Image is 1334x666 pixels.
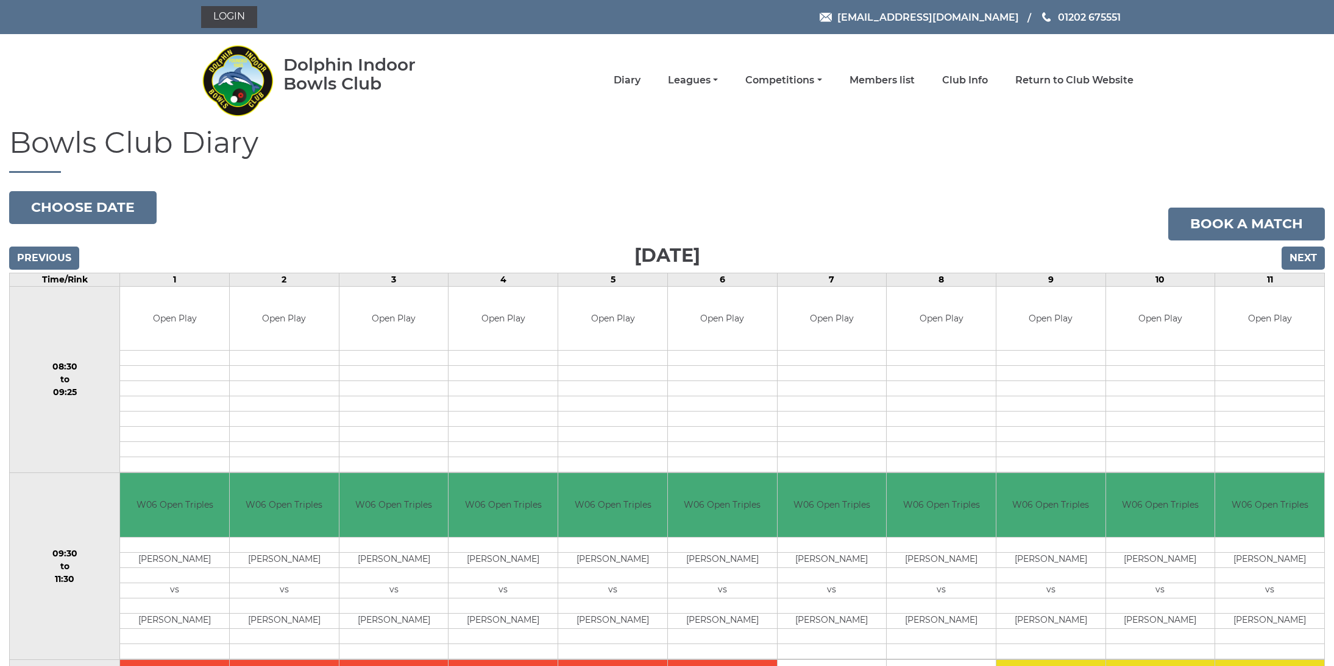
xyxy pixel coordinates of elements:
[1282,247,1325,270] input: Next
[1040,10,1121,25] a: Phone us 01202 675551
[996,473,1105,537] td: W06 Open Triples
[201,38,274,123] img: Dolphin Indoor Bowls Club
[668,287,777,351] td: Open Play
[230,287,339,351] td: Open Play
[1106,613,1215,628] td: [PERSON_NAME]
[1215,583,1324,598] td: vs
[1106,287,1215,351] td: Open Play
[778,613,887,628] td: [PERSON_NAME]
[850,74,915,87] a: Members list
[449,473,558,537] td: W06 Open Triples
[558,473,667,537] td: W06 Open Triples
[201,6,257,28] a: Login
[1042,12,1051,22] img: Phone us
[996,273,1105,286] td: 9
[996,287,1105,351] td: Open Play
[120,613,229,628] td: [PERSON_NAME]
[9,127,1325,173] h1: Bowls Club Diary
[1215,473,1324,537] td: W06 Open Triples
[558,552,667,567] td: [PERSON_NAME]
[120,552,229,567] td: [PERSON_NAME]
[1058,11,1121,23] span: 01202 675551
[887,473,996,537] td: W06 Open Triples
[1106,552,1215,567] td: [PERSON_NAME]
[283,55,455,93] div: Dolphin Indoor Bowls Club
[558,287,667,351] td: Open Play
[230,273,339,286] td: 2
[668,552,777,567] td: [PERSON_NAME]
[120,583,229,598] td: vs
[1168,208,1325,240] a: Book a match
[1106,473,1215,537] td: W06 Open Triples
[1215,613,1324,628] td: [PERSON_NAME]
[120,273,230,286] td: 1
[778,473,887,537] td: W06 Open Triples
[120,473,229,537] td: W06 Open Triples
[1215,273,1325,286] td: 11
[1215,552,1324,567] td: [PERSON_NAME]
[996,552,1105,567] td: [PERSON_NAME]
[837,11,1019,23] span: [EMAIL_ADDRESS][DOMAIN_NAME]
[820,10,1019,25] a: Email [EMAIL_ADDRESS][DOMAIN_NAME]
[9,247,79,270] input: Previous
[820,13,832,22] img: Email
[1015,74,1134,87] a: Return to Club Website
[558,583,667,598] td: vs
[1215,287,1324,351] td: Open Play
[339,613,449,628] td: [PERSON_NAME]
[1105,273,1215,286] td: 10
[449,552,558,567] td: [PERSON_NAME]
[996,613,1105,628] td: [PERSON_NAME]
[996,583,1105,598] td: vs
[339,273,449,286] td: 3
[230,583,339,598] td: vs
[887,273,996,286] td: 8
[230,473,339,537] td: W06 Open Triples
[558,613,667,628] td: [PERSON_NAME]
[339,473,449,537] td: W06 Open Triples
[942,74,988,87] a: Club Info
[449,583,558,598] td: vs
[9,191,157,224] button: Choose date
[230,552,339,567] td: [PERSON_NAME]
[778,583,887,598] td: vs
[614,74,640,87] a: Diary
[778,287,887,351] td: Open Play
[887,287,996,351] td: Open Play
[778,552,887,567] td: [PERSON_NAME]
[668,473,777,537] td: W06 Open Triples
[10,273,120,286] td: Time/Rink
[449,613,558,628] td: [PERSON_NAME]
[10,286,120,473] td: 08:30 to 09:25
[120,287,229,351] td: Open Play
[449,287,558,351] td: Open Play
[339,552,449,567] td: [PERSON_NAME]
[887,583,996,598] td: vs
[558,273,668,286] td: 5
[339,583,449,598] td: vs
[667,273,777,286] td: 6
[668,583,777,598] td: vs
[449,273,558,286] td: 4
[668,613,777,628] td: [PERSON_NAME]
[230,613,339,628] td: [PERSON_NAME]
[745,74,821,87] a: Competitions
[668,74,718,87] a: Leagues
[777,273,887,286] td: 7
[887,613,996,628] td: [PERSON_NAME]
[1106,583,1215,598] td: vs
[887,552,996,567] td: [PERSON_NAME]
[10,473,120,660] td: 09:30 to 11:30
[339,287,449,351] td: Open Play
